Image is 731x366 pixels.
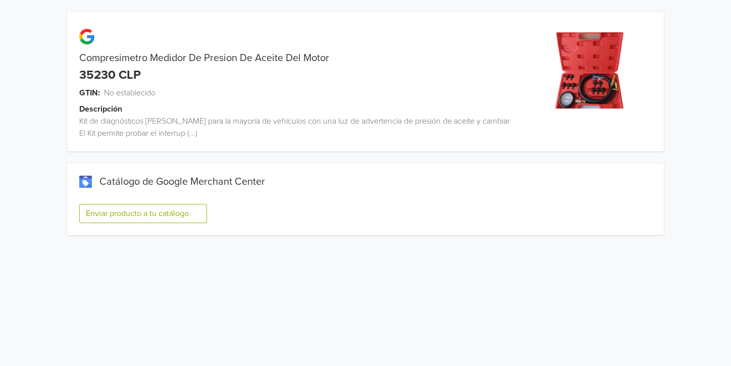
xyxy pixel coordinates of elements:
div: Catálogo de Google Merchant Center [79,176,652,188]
button: Enviar producto a tu catálogo [79,204,207,223]
span: No establecido [104,87,155,99]
div: Kit de diagnósticos [PERSON_NAME] para la mayoría de vehículos con una luz de advertencia de pres... [67,115,514,139]
div: Descripción [79,103,527,115]
div: Compresimetro Medidor De Presion De Aceite Del Motor [67,52,514,64]
img: product_image [551,32,628,109]
div: 35230 CLP [79,68,141,83]
span: GTIN: [79,87,100,99]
